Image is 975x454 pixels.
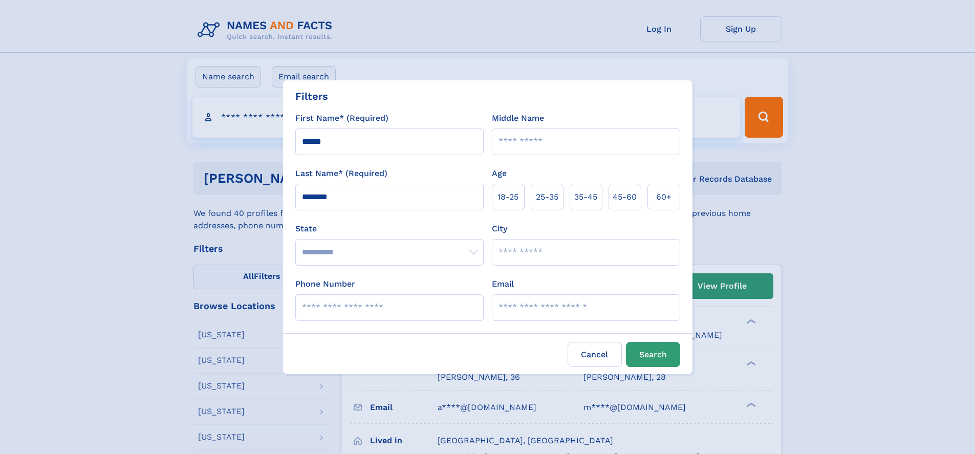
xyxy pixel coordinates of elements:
[536,191,558,203] span: 25‑35
[295,112,388,124] label: First Name* (Required)
[492,278,514,290] label: Email
[497,191,518,203] span: 18‑25
[295,223,484,235] label: State
[656,191,671,203] span: 60+
[626,342,680,367] button: Search
[492,223,507,235] label: City
[492,112,544,124] label: Middle Name
[568,342,622,367] label: Cancel
[613,191,637,203] span: 45‑60
[295,167,387,180] label: Last Name* (Required)
[492,167,507,180] label: Age
[574,191,597,203] span: 35‑45
[295,278,355,290] label: Phone Number
[295,89,328,104] div: Filters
